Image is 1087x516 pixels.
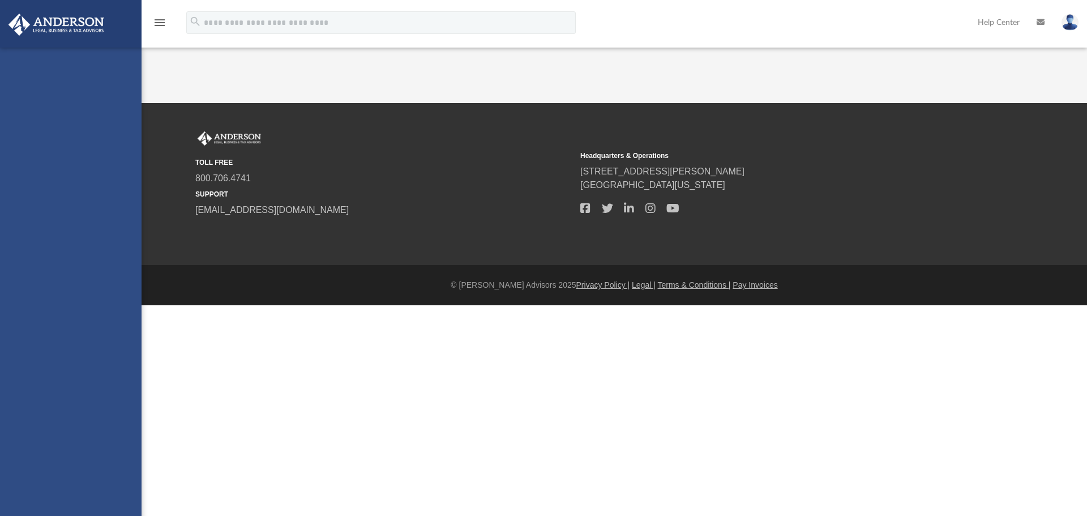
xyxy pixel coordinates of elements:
a: Pay Invoices [733,280,777,289]
a: 800.706.4741 [195,173,251,183]
small: TOLL FREE [195,157,572,168]
a: [EMAIL_ADDRESS][DOMAIN_NAME] [195,205,349,215]
img: Anderson Advisors Platinum Portal [5,14,108,36]
a: menu [153,22,166,29]
small: Headquarters & Operations [580,151,957,161]
i: search [189,15,202,28]
img: User Pic [1062,14,1079,31]
i: menu [153,16,166,29]
a: Privacy Policy | [576,280,630,289]
small: SUPPORT [195,189,572,199]
div: © [PERSON_NAME] Advisors 2025 [142,279,1087,291]
a: Legal | [632,280,656,289]
a: [STREET_ADDRESS][PERSON_NAME] [580,167,744,176]
img: Anderson Advisors Platinum Portal [195,131,263,146]
a: [GEOGRAPHIC_DATA][US_STATE] [580,180,725,190]
a: Terms & Conditions | [658,280,731,289]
